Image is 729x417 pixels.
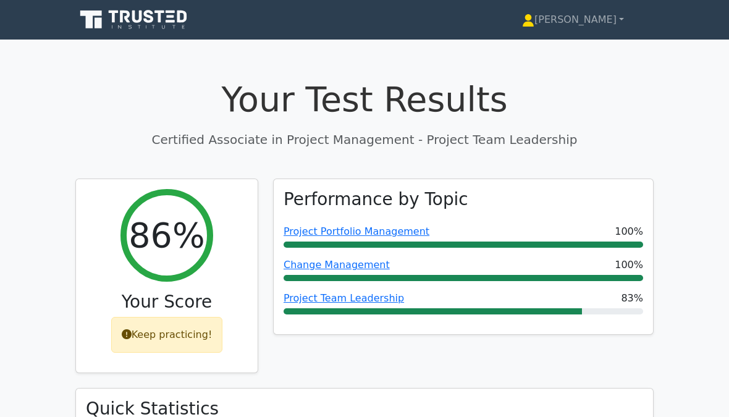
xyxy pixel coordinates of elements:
h3: Performance by Topic [284,189,468,209]
h3: Your Score [86,292,248,312]
span: 100% [615,224,643,239]
a: Project Team Leadership [284,292,404,304]
span: 83% [621,291,643,306]
div: Keep practicing! [111,317,223,353]
a: Project Portfolio Management [284,225,429,237]
a: Change Management [284,259,390,271]
h2: 86% [129,215,204,256]
a: [PERSON_NAME] [492,7,654,32]
span: 100% [615,258,643,272]
h1: Your Test Results [75,79,654,120]
p: Certified Associate in Project Management - Project Team Leadership [75,130,654,149]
